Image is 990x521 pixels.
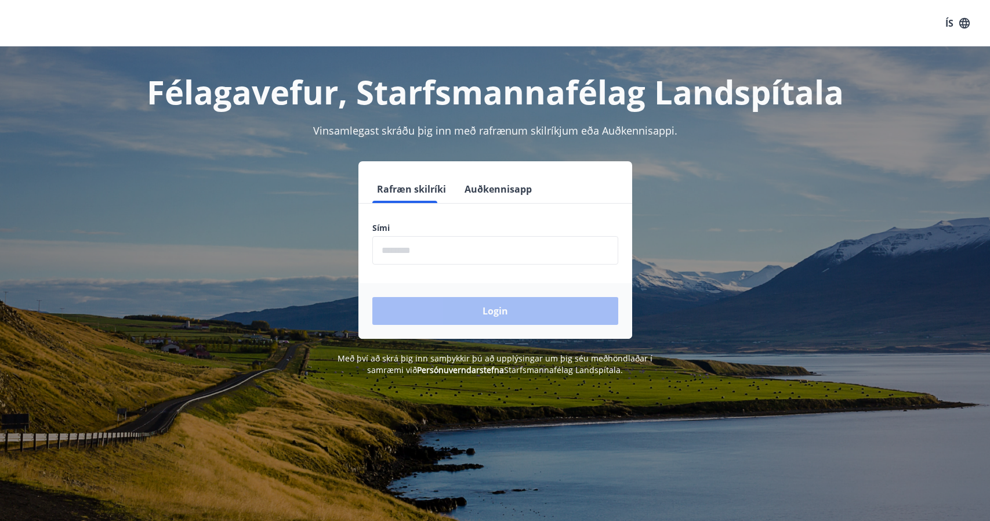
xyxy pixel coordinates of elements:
h1: Félagavefur, Starfsmannafélag Landspítala [92,70,899,114]
button: Rafræn skilríki [372,175,451,203]
button: Auðkennisapp [460,175,536,203]
button: ÍS [939,13,976,34]
a: Persónuverndarstefna [417,364,504,375]
span: Með því að skrá þig inn samþykkir þú að upplýsingar um þig séu meðhöndlaðar í samræmi við Starfsm... [338,353,652,375]
span: Vinsamlegast skráðu þig inn með rafrænum skilríkjum eða Auðkennisappi. [313,124,677,138]
label: Sími [372,222,618,234]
